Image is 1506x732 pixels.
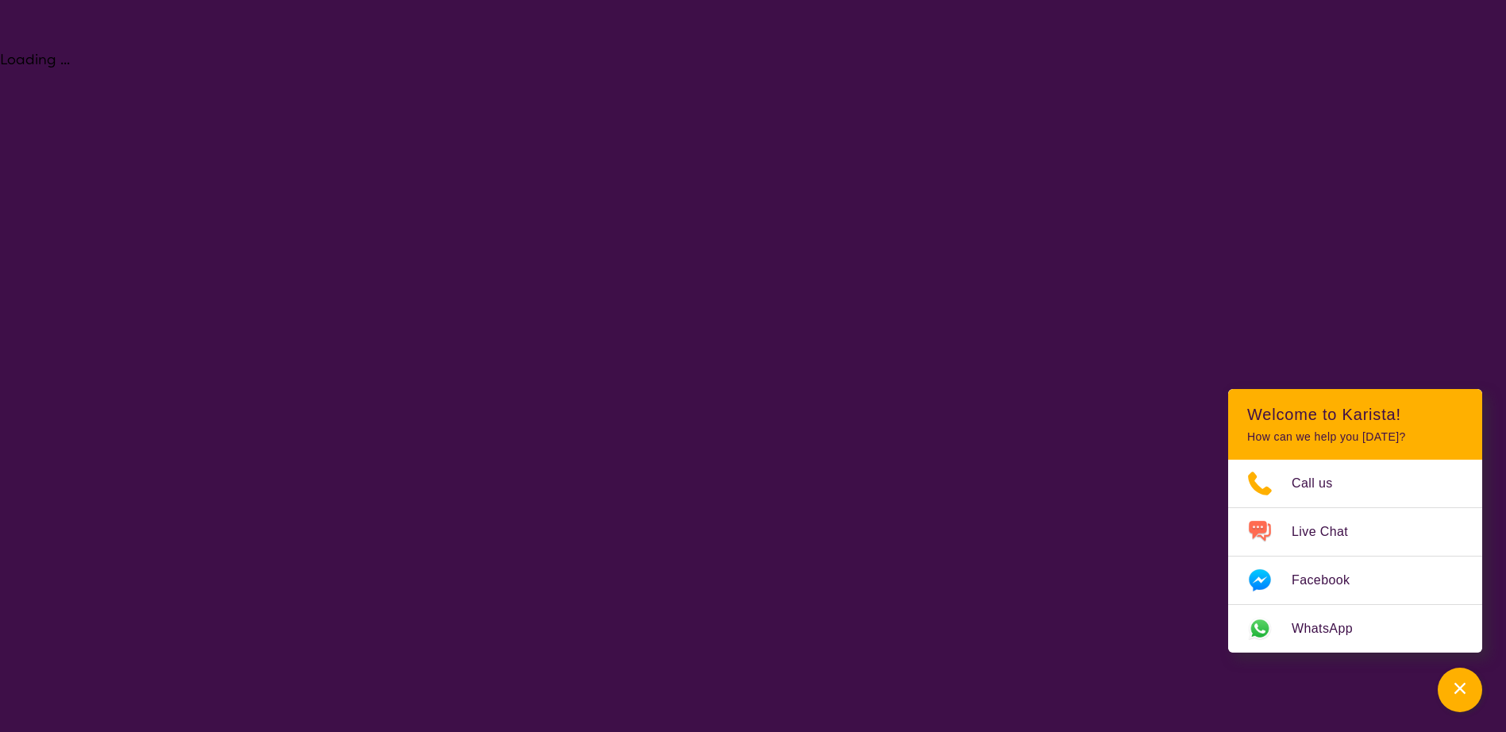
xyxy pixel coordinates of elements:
p: How can we help you [DATE]? [1247,430,1463,444]
span: WhatsApp [1292,617,1372,641]
button: Channel Menu [1438,668,1482,712]
ul: Choose channel [1228,460,1482,653]
h2: Welcome to Karista! [1247,405,1463,424]
span: Facebook [1292,568,1369,592]
a: Web link opens in a new tab. [1228,605,1482,653]
span: Call us [1292,472,1352,495]
div: Channel Menu [1228,389,1482,653]
span: Live Chat [1292,520,1367,544]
